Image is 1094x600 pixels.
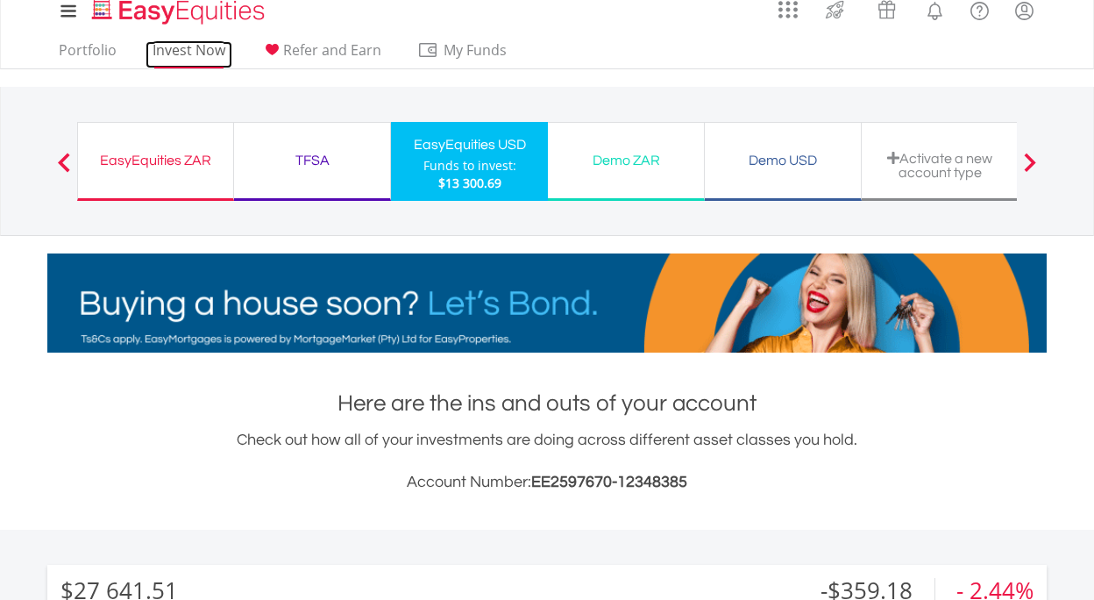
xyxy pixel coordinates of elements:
img: EasyMortage Promotion Banner [47,254,1047,353]
a: Portfolio [52,41,124,68]
div: Check out how all of your investments are doing across different asset classes you hold. [47,428,1047,495]
div: Demo USD [715,148,850,173]
div: Activate a new account type [872,151,1007,180]
h1: Here are the ins and outs of your account [47,388,1047,419]
h3: Account Number: [47,470,1047,495]
a: Refer and Earn [254,41,388,68]
span: Refer and Earn [283,40,381,60]
div: TFSA [245,148,380,173]
div: Funds to invest: [423,157,516,175]
div: EasyEquities ZAR [89,148,223,173]
div: EasyEquities USD [401,132,537,157]
a: Invest Now [146,41,232,68]
div: Demo ZAR [558,148,693,173]
span: My Funds [417,39,532,61]
span: $13 300.69 [438,175,501,191]
span: EE2597670-12348385 [531,474,687,490]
